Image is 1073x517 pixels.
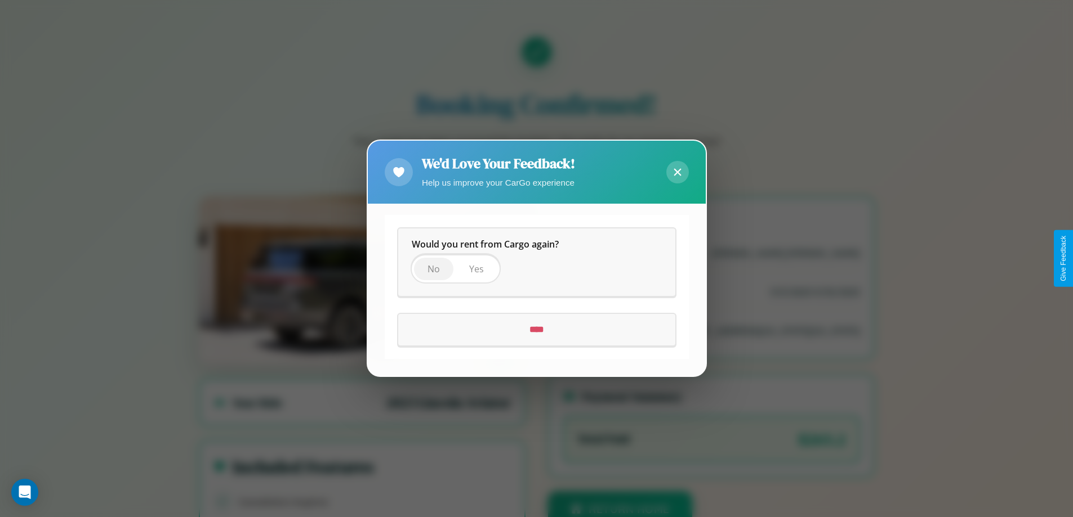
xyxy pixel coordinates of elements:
p: Help us improve your CarGo experience [422,175,575,190]
span: No [428,263,440,276]
h2: We'd Love Your Feedback! [422,154,575,173]
div: Give Feedback [1059,236,1067,281]
div: Open Intercom Messenger [11,479,38,506]
span: Would you rent from Cargo again? [412,239,559,251]
span: Yes [469,263,484,276]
